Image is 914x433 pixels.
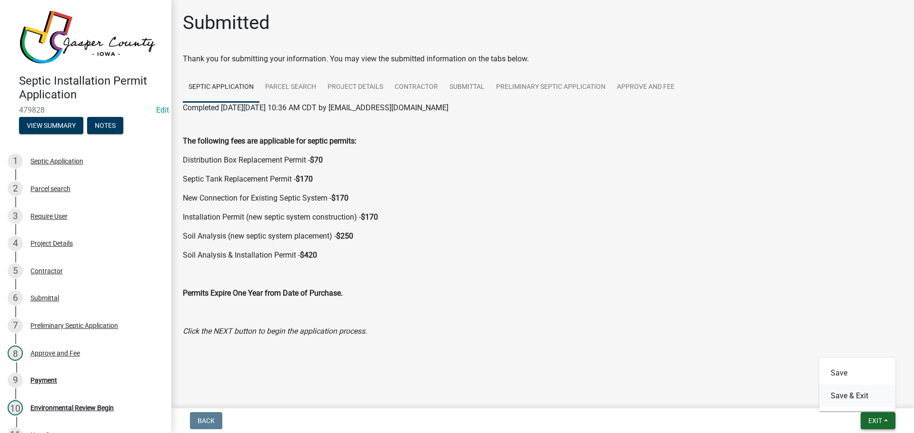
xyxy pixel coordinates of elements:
div: Payment [30,377,57,384]
div: 6 [8,290,23,306]
i: Click the NEXT button to begin the application process. [183,327,367,336]
div: 2 [8,181,23,196]
strong: Permits Expire One Year from Date of Purchase. [183,289,343,298]
p: Septic Tank Replacement Permit - [183,173,903,185]
div: 3 [8,209,23,224]
button: Notes [87,117,123,134]
div: Septic Application [30,158,83,164]
span: Completed [DATE][DATE] 10:36 AM CDT by [EMAIL_ADDRESS][DOMAIN_NAME] [183,103,448,112]
div: 9 [8,373,23,388]
div: 5 [8,263,23,279]
span: Exit [868,417,882,424]
h1: Submitted [183,11,270,34]
a: Septic Application [183,72,259,103]
a: Contractor [389,72,444,103]
strong: $420 [300,250,317,260]
strong: $170 [296,174,313,183]
strong: $170 [361,212,378,221]
div: Require User [30,213,68,220]
wm-modal-confirm: Notes [87,122,123,130]
div: Preliminary Septic Application [30,322,118,329]
p: Installation Permit (new septic system construction) - [183,212,903,223]
div: 7 [8,318,23,333]
button: Save [819,362,895,385]
div: Submittal [30,295,59,301]
a: Parcel search [259,72,322,103]
p: Soil Analysis (new septic system placement) - [183,231,903,242]
wm-modal-confirm: Summary [19,122,83,130]
strong: $170 [331,193,348,202]
div: Thank you for submitting your information. You may view the submitted information on the tabs below. [183,53,903,65]
p: New Connection for Existing Septic System - [183,192,903,204]
img: Jasper County, Iowa [19,10,156,64]
div: 1 [8,154,23,169]
div: 4 [8,236,23,251]
button: View Summary [19,117,83,134]
a: Submittal [444,72,490,103]
a: Project Details [322,72,389,103]
a: Preliminary Septic Application [490,72,611,103]
strong: The following fees are applicable for septic permits: [183,136,357,145]
div: Environmental Review Begin [30,404,114,411]
div: Exit [819,358,895,411]
h4: Septic Installation Permit Application [19,74,164,102]
span: Back [198,417,215,424]
a: Approve and Fee [611,72,680,103]
div: 10 [8,400,23,415]
div: Project Details [30,240,73,247]
wm-modal-confirm: Edit Application Number [156,106,169,115]
div: Parcel search [30,185,70,192]
span: 479828 [19,106,152,115]
button: Exit [861,412,895,429]
strong: $70 [310,155,323,164]
button: Back [190,412,222,429]
div: 8 [8,346,23,361]
strong: $250 [336,231,353,241]
div: Approve and Fee [30,350,80,356]
a: Edit [156,106,169,115]
div: Contractor [30,268,63,274]
p: Distribution Box Replacement Permit - [183,154,903,166]
button: Save & Exit [819,385,895,407]
p: Soil Analysis & Installation Permit - [183,250,903,261]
